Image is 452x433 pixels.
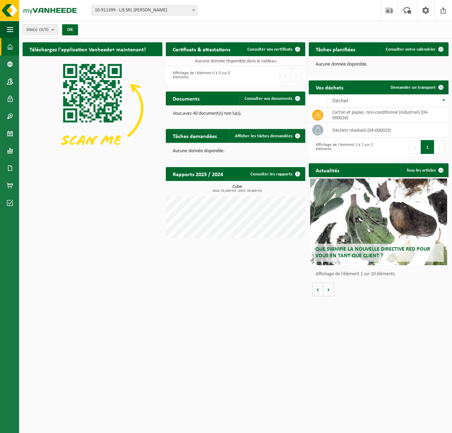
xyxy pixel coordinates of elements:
p: Aucune donnée disponible. [316,62,442,67]
span: Consulter vos documents [245,96,292,101]
button: Site(s)(3/3) [23,24,58,35]
p: Aucune donnée disponible. [173,149,299,154]
td: Aucune donnée disponible dans le tableau [166,56,306,66]
a: Demander un transport [385,80,448,94]
button: Previous [280,68,291,82]
span: Afficher les tâches demandées [235,134,292,138]
p: Vous avez 40 document(s) non lu(s). [173,111,299,116]
a: Consulter votre calendrier [380,42,448,56]
h3: Cube [169,184,306,193]
p: Affichage de l'élément 1 sur 10 éléments [316,272,445,277]
a: Afficher les tâches demandées [229,129,305,143]
span: Demander un transport [391,85,436,90]
span: 2024: 55,000 m3 - 2025: 30,800 m3 [169,189,306,193]
span: Site(s) [26,25,49,35]
h2: Documents [166,92,206,105]
button: Volgende [323,283,334,296]
td: déchets résiduels (04-000029) [327,123,449,138]
span: Déchet [332,98,348,104]
span: 10-911399 - LJS SRL E.M - KAIN [92,5,197,16]
div: Affichage de l'élément 1 à 2 sur 2 éléments [312,139,375,155]
h2: Vos déchets [309,80,350,94]
h2: Actualités [309,163,346,177]
button: OK [62,24,78,35]
td: carton et papier, non-conditionné (industriel) (04-000026) [327,107,449,123]
a: Consulter les rapports [245,167,305,181]
button: Previous [410,140,421,154]
a: Tous les articles [401,163,448,177]
button: Vorige [312,283,323,296]
button: Next [434,140,445,154]
h2: Tâches demandées [166,129,224,142]
a: Consulter vos certificats [242,42,305,56]
button: 1 [421,140,434,154]
span: Consulter votre calendrier [386,47,436,52]
img: Download de VHEPlus App [23,56,162,161]
span: 10-911399 - LJS SRL E.M - KAIN [92,6,197,15]
a: Consulter vos documents [239,92,305,105]
h2: Certificats & attestations [166,42,237,56]
span: Consulter vos certificats [247,47,292,52]
div: Affichage de l'élément 0 à 0 sur 0 éléments [169,68,232,83]
h2: Tâches planifiées [309,42,362,56]
h2: Rapports 2025 / 2024 [166,167,230,181]
span: Que signifie la nouvelle directive RED pour vous en tant que client ? [315,246,430,259]
button: Next [291,68,302,82]
count: (3/3) [39,27,49,32]
a: Que signifie la nouvelle directive RED pour vous en tant que client ? [310,179,447,265]
h2: Téléchargez l'application Vanheede+ maintenant! [23,42,153,56]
